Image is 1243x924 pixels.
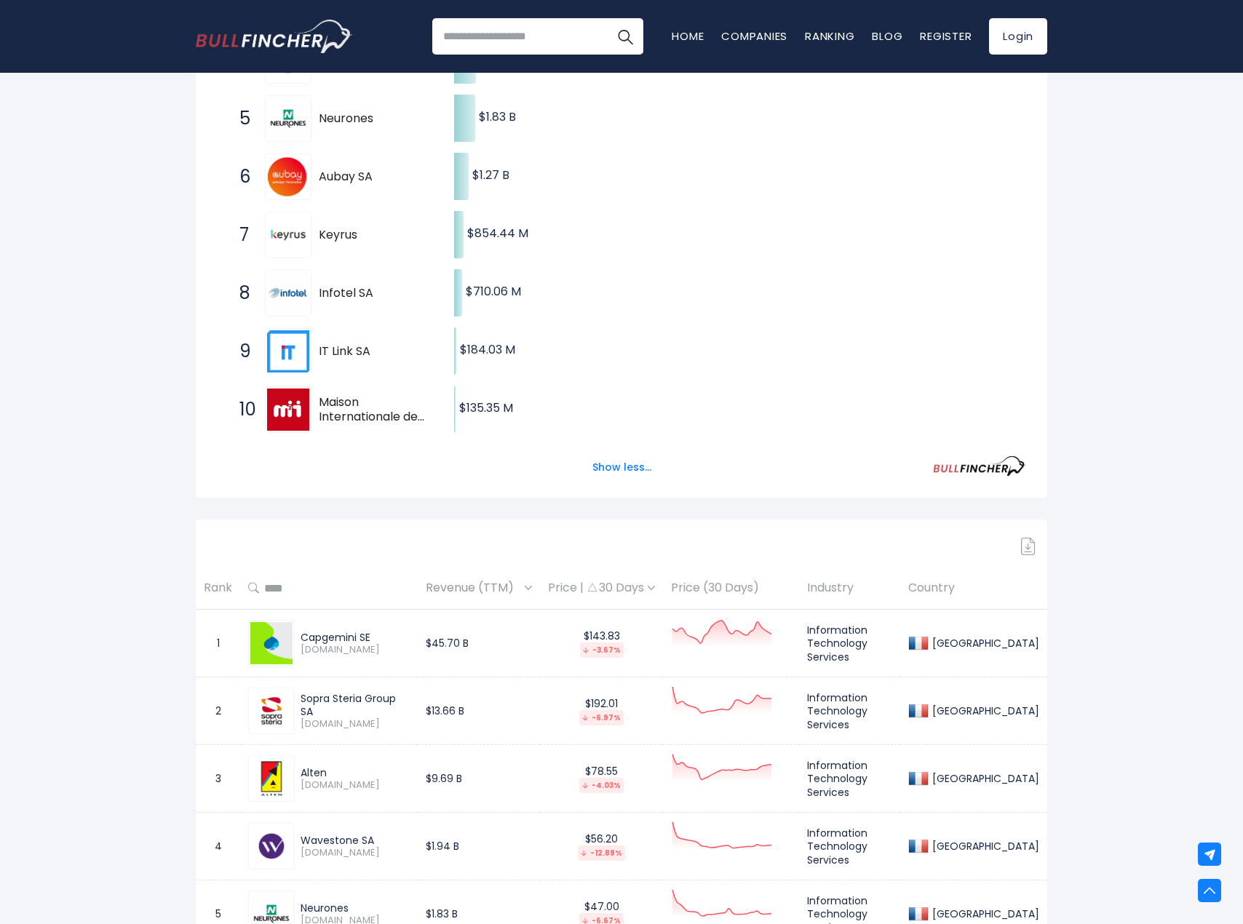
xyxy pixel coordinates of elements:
[250,757,293,800] img: ATE.PA.png
[301,779,410,792] span: [DOMAIN_NAME]
[319,228,429,243] span: Keyrus
[805,28,854,44] a: Ranking
[267,214,309,256] img: Keyrus
[418,813,540,880] td: $1.94 B
[250,622,293,664] img: CAP.PA.png
[301,631,410,644] div: Capgemini SE
[799,610,900,677] td: Information Technology Services
[232,397,247,422] span: 10
[548,581,655,596] div: Price | 30 Days
[232,164,247,189] span: 6
[929,637,1039,650] div: [GEOGRAPHIC_DATA]
[196,20,353,53] img: Bullfincher logo
[929,704,1039,717] div: [GEOGRAPHIC_DATA]
[196,813,240,880] td: 4
[929,907,1039,920] div: [GEOGRAPHIC_DATA]
[301,718,410,730] span: [DOMAIN_NAME]
[301,766,410,779] div: Alten
[267,389,309,431] img: Maison Internationale de l'Informatique S.
[579,778,624,793] div: -4.03%
[301,847,410,859] span: [DOMAIN_NAME]
[799,745,900,813] td: Information Technology Services
[232,223,247,247] span: 7
[479,108,516,125] text: $1.83 B
[319,170,429,185] span: Aubay SA
[232,281,247,306] span: 8
[418,745,540,813] td: $9.69 B
[267,97,309,140] img: Neurones
[301,834,410,847] div: Wavestone SA
[267,330,309,373] img: IT Link SA
[607,18,643,55] button: Search
[196,610,240,677] td: 1
[301,692,410,718] div: Sopra Steria Group SA
[578,845,625,861] div: -12.89%
[929,772,1039,785] div: [GEOGRAPHIC_DATA]
[579,710,624,725] div: -6.97%
[799,567,900,610] th: Industry
[301,901,410,915] div: Neurones
[319,286,429,301] span: Infotel SA
[196,567,240,610] th: Rank
[721,28,787,44] a: Companies
[196,745,240,813] td: 3
[548,697,655,725] div: $192.01
[580,642,624,658] div: -3.67%
[196,20,352,53] a: Go to homepage
[472,167,509,183] text: $1.27 B
[426,577,521,600] span: Revenue (TTM)
[267,272,309,314] img: Infotel SA
[467,225,528,242] text: $854.44 M
[989,18,1047,55] a: Login
[920,28,972,44] a: Register
[799,813,900,880] td: Information Technology Services
[232,106,247,131] span: 5
[548,629,655,658] div: $143.83
[900,567,1047,610] th: Country
[799,677,900,745] td: Information Technology Services
[548,765,655,793] div: $78.55
[418,610,540,677] td: $45.70 B
[301,644,410,656] span: [DOMAIN_NAME]
[250,690,293,732] img: SOP.PA.png
[196,677,240,745] td: 2
[672,28,704,44] a: Home
[319,395,429,426] span: Maison Internationale de l'Informatique S.
[460,341,515,358] text: $184.03 M
[663,567,799,610] th: Price (30 Days)
[872,28,902,44] a: Blog
[929,840,1039,853] div: [GEOGRAPHIC_DATA]
[319,111,429,127] span: Neurones
[548,832,655,861] div: $56.20
[418,677,540,745] td: $13.66 B
[584,455,660,479] button: Show less...
[459,399,513,416] text: $135.35 M
[466,283,521,300] text: $710.06 M
[250,825,293,867] img: WAVE.PA.png
[267,156,309,198] img: Aubay SA
[319,344,429,359] span: IT Link SA
[232,339,247,364] span: 9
